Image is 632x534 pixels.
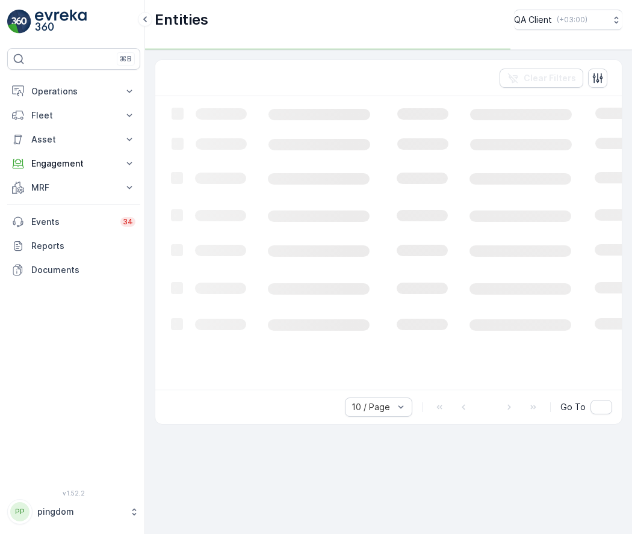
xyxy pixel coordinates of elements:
button: PPpingdom [7,499,140,524]
button: QA Client(+03:00) [514,10,622,30]
button: Operations [7,79,140,103]
p: Engagement [31,158,116,170]
a: Documents [7,258,140,282]
p: Clear Filters [524,72,576,84]
p: Events [31,216,113,228]
button: Engagement [7,152,140,176]
p: Documents [31,264,135,276]
img: logo_light-DOdMpM7g.png [35,10,87,34]
p: pingdom [37,506,123,518]
p: 34 [123,217,133,227]
button: MRF [7,176,140,200]
p: MRF [31,182,116,194]
span: Go To [560,401,586,413]
p: Reports [31,240,135,252]
p: Asset [31,133,116,146]
span: v 1.52.2 [7,489,140,497]
button: Clear Filters [500,69,583,88]
p: Fleet [31,109,116,121]
p: QA Client [514,14,552,26]
p: ⌘B [120,54,132,64]
a: Events34 [7,210,140,234]
p: ( +03:00 ) [557,15,587,25]
p: Operations [31,85,116,97]
button: Fleet [7,103,140,127]
img: logo [7,10,31,34]
a: Reports [7,234,140,258]
button: Asset [7,127,140,152]
p: Entities [155,10,208,29]
div: PP [10,502,29,521]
